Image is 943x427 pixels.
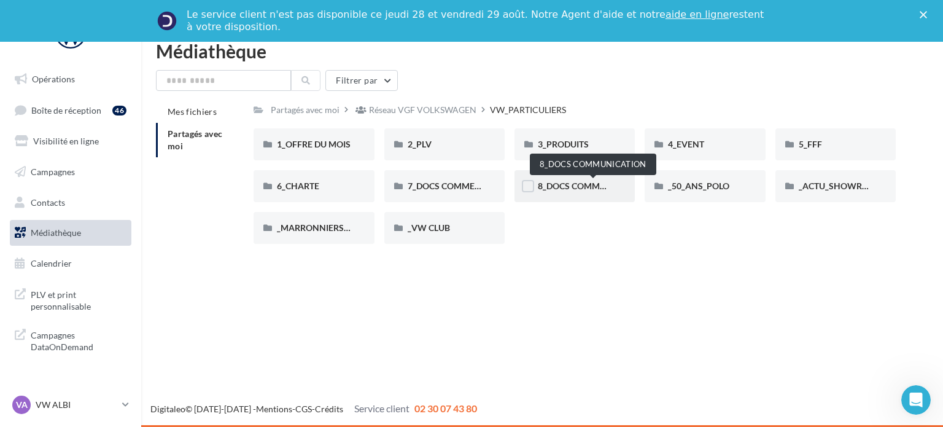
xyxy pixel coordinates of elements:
span: Calendrier [31,258,72,268]
span: Partagés avec moi [168,128,223,151]
span: 8_DOCS COMMUNICATION [538,181,647,191]
span: 1_OFFRE DU MOIS [277,139,351,149]
a: CGS [295,404,312,414]
img: Profile image for Service-Client [157,11,177,31]
p: VW ALBI [36,399,117,411]
span: Médiathèque [31,227,81,238]
div: Réseau VGF VOLKSWAGEN [369,104,476,116]
a: Digitaleo [150,404,185,414]
span: 5_FFF [799,139,822,149]
span: Boîte de réception [31,104,101,115]
span: 4_EVENT [668,139,704,149]
a: Opérations [7,66,134,92]
span: Mes fichiers [168,106,217,117]
a: Visibilité en ligne [7,128,134,154]
div: Le service client n'est pas disponible ce jeudi 28 et vendredi 29 août. Notre Agent d'aide et not... [187,9,766,33]
span: Service client [354,402,409,414]
span: 7_DOCS COMMERCIAUX [408,181,506,191]
span: 6_CHARTE [277,181,319,191]
div: 46 [112,106,126,116]
span: 3_PRODUITS [538,139,589,149]
span: _50_ANS_POLO [668,181,729,191]
a: Contacts [7,190,134,216]
a: PLV et print personnalisable [7,281,134,318]
span: Opérations [32,74,75,84]
div: 8_DOCS COMMUNICATION [530,154,656,175]
a: Campagnes DataOnDemand [7,322,134,358]
a: Médiathèque [7,220,134,246]
span: Visibilité en ligne [33,136,99,146]
div: Médiathèque [156,42,928,60]
div: Partagés avec moi [271,104,340,116]
span: _VW CLUB [408,222,450,233]
a: Campagnes [7,159,134,185]
span: Contacts [31,197,65,207]
div: Fermer [920,11,932,18]
span: PLV et print personnalisable [31,286,126,313]
span: © [DATE]-[DATE] - - - [150,404,477,414]
div: VW_PARTICULIERS [490,104,566,116]
iframe: Intercom live chat [901,385,931,415]
a: Calendrier [7,251,134,276]
span: 02 30 07 43 80 [414,402,477,414]
a: VA VW ALBI [10,393,131,417]
a: Boîte de réception46 [7,97,134,123]
a: Mentions [256,404,292,414]
span: _MARRONNIERS_25 [277,222,357,233]
button: Filtrer par [325,70,398,91]
a: Crédits [315,404,343,414]
span: 2_PLV [408,139,432,149]
span: _ACTU_SHOWROOM [799,181,883,191]
span: Campagnes DataOnDemand [31,327,126,353]
span: VA [16,399,28,411]
span: Campagnes [31,166,75,177]
a: aide en ligne [666,9,729,20]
